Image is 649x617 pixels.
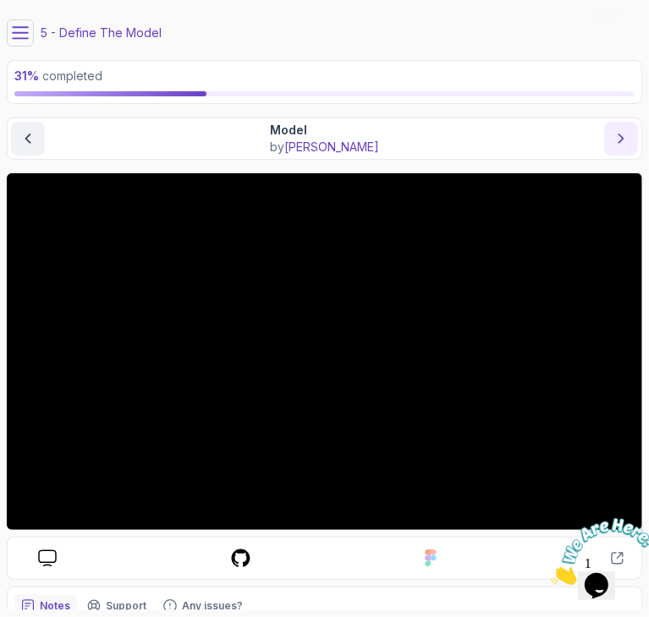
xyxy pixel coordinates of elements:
p: 5 - Define The Model [41,25,162,41]
span: completed [14,68,102,83]
a: course repo [217,548,265,569]
button: next content [604,122,638,156]
p: Support [106,599,146,613]
a: course slides [25,549,70,567]
button: previous content [11,122,45,156]
p: Notes [40,599,70,613]
p: Model [270,122,379,139]
p: by [270,139,379,156]
iframe: 1 - Model [7,173,642,530]
span: 1 [7,7,14,21]
span: 31 % [14,68,39,83]
iframe: chat widget [544,511,649,592]
img: Chat attention grabber [7,7,112,74]
p: Any issues? [182,599,243,613]
span: [PERSON_NAME] [284,139,379,154]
